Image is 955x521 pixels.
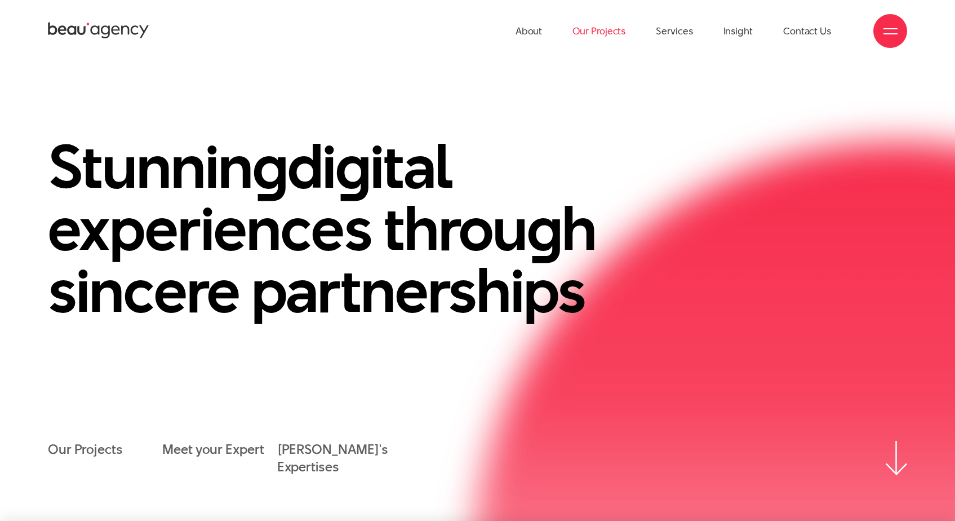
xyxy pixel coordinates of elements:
a: Meet your Expert [162,441,264,458]
a: [PERSON_NAME]'s Expertises [277,441,392,476]
en: g [527,186,562,271]
en: g [252,124,287,209]
a: Our Projects [48,441,123,458]
h1: Stunnin di ital experiences throu h sincere partnerships [48,135,611,321]
en: g [335,124,370,209]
